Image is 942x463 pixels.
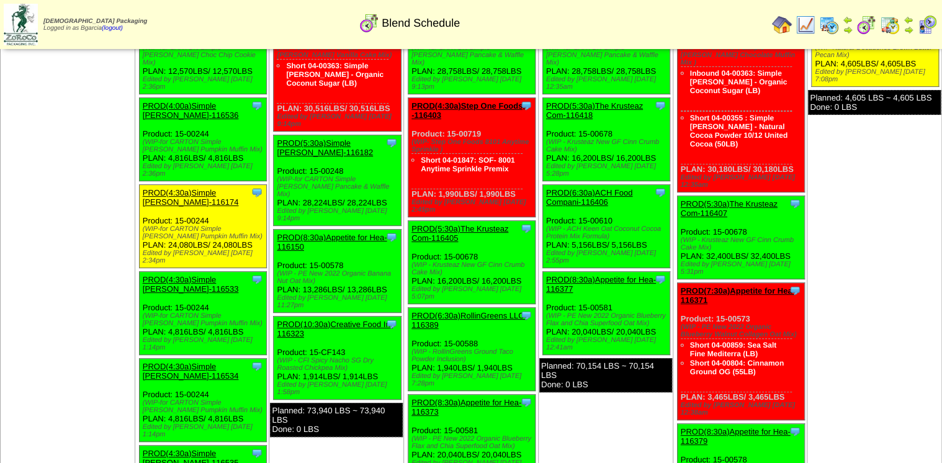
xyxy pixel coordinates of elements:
div: (WIP-for CARTON Simple [PERSON_NAME] Pancake & Waffle Mix) [411,44,535,66]
img: Tooltip [251,447,263,459]
div: Edited by [PERSON_NAME] [DATE] 1:14pm [143,423,266,438]
a: Short 04-01847: SOF- 8001 Anytime Sprinkle Premix [421,156,514,173]
a: Short 04-00355 : Simple [PERSON_NAME] - Natural Cocoa Powder 10/12 United Cocoa (50LB) [690,114,787,148]
a: PROD(8:30a)Appetite for Hea-116379 [681,427,791,446]
img: Tooltip [520,396,532,408]
div: Edited by [PERSON_NAME] [DATE] 11:27pm [277,294,400,309]
div: Product: 15-00244 PLAN: 24,080LBS / 24,080LBS [139,185,266,268]
img: Tooltip [251,99,263,112]
div: (WIP - ACH Keen Oat Coconut Cocoa Protein Mix Formula) [546,225,670,240]
img: line_graph.gif [796,15,815,35]
a: PROD(4:30a)Simple [PERSON_NAME]-116174 [143,188,239,207]
div: (WIP - Krusteaz New GF Cinn Crumb Cake Mix) [546,138,670,153]
div: (WIP-for CARTON Simple [PERSON_NAME] Pumpkin Muffin Mix) [143,399,266,414]
img: Tooltip [789,197,801,210]
div: Product: 15-00719 PLAN: 1,990LBS / 1,990LBS [408,98,536,217]
div: (WIP- Step One Foods 8101 Anytime Sprinkle ) [411,138,535,153]
img: calendarblend.gif [856,15,876,35]
a: PROD(10:30a)Creative Food In-116323 [277,320,392,338]
div: Edited by [PERSON_NAME] [DATE] 9:14pm [277,207,400,222]
div: Product: 15-00678 PLAN: 32,400LBS / 32,400LBS [677,196,804,279]
div: Edited by [PERSON_NAME] [DATE] 7:08pm [815,68,938,83]
div: (WIP - PE New 2022 Organic Banana Nut Oat Mix) [277,270,400,285]
div: Edited by [PERSON_NAME] [DATE] 2:45pm [411,199,535,214]
div: Edited by [PERSON_NAME] [DATE] 1:58pm [277,381,400,396]
a: Short 04-00859: Sea Salt Fine Mediterra (LB) [690,341,776,358]
div: Edited by [PERSON_NAME] [DATE] 12:38am [681,402,804,416]
div: Product: 15-00244 PLAN: 4,816LBS / 4,816LBS [139,272,266,355]
div: Edited by [PERSON_NAME] [DATE] 9:13pm [411,76,535,91]
a: PROD(8:30a)Appetite for Hea-116373 [411,398,521,416]
img: calendarinout.gif [880,15,900,35]
a: PROD(4:00a)Simple [PERSON_NAME]-116536 [143,101,239,120]
div: Edited by [PERSON_NAME] [DATE] 2:36pm [143,76,266,91]
a: PROD(5:30a)Simple [PERSON_NAME]-116182 [277,138,373,157]
div: Edited by [PERSON_NAME] [DATE] 12:41am [546,336,670,351]
div: Edited by [PERSON_NAME] [DATE] 7:28pm [411,372,535,387]
img: Tooltip [251,360,263,372]
div: (WIP - PE New 2022 Organic Blueberry Flax and Chia Superfood Oat Mix) [411,435,535,450]
img: Tooltip [789,284,801,297]
div: Planned: 4,605 LBS ~ 4,605 LBS Done: 0 LBS [808,90,941,115]
div: (WIP - RollinGreens Ground Taco Powder Inclusion) [411,348,535,363]
img: Tooltip [385,137,398,149]
div: (WIP- for CARTON Simple [PERSON_NAME] Chocolate Muffin Mix ) [681,44,804,66]
a: PROD(5:30a)The Krusteaz Com-116418 [546,101,643,120]
a: PROD(4:30a)Step One Foods, -116403 [411,101,525,120]
img: Tooltip [520,222,532,235]
img: arrowleft.gif [843,15,853,25]
div: Edited by [PERSON_NAME] [DATE] 2:34pm [143,249,266,264]
a: PROD(5:30a)The Krusteaz Com-116407 [681,199,778,218]
div: (WIP - CFI Spicy Nacho SG Dry Roasted Chickpea Mix) [277,357,400,372]
a: PROD(4:30a)Simple [PERSON_NAME]-116534 [143,362,239,380]
a: (logout) [102,25,123,32]
img: calendarblend.gif [359,13,379,33]
div: Edited by [PERSON_NAME] [DATE] 12:35am [681,174,804,189]
a: PROD(8:30a)Appetite for Hea-116150 [277,233,387,251]
img: arrowleft.gif [904,15,913,25]
div: Product: 15-00578 PLAN: 13,286LBS / 13,286LBS [274,230,401,313]
img: Tooltip [520,99,532,112]
div: Planned: 70,154 LBS ~ 70,154 LBS Done: 0 LBS [539,358,672,392]
div: Product: 15-00248 PLAN: 28,224LBS / 28,224LBS [274,135,401,226]
a: PROD(7:30a)Appetite for Hea-116371 [681,286,795,305]
div: Edited by [PERSON_NAME] [DATE] 9:14pm [277,113,400,128]
span: Logged in as Bgarcia [43,18,147,32]
div: Edited by [PERSON_NAME] [DATE] 12:35am [546,76,670,91]
img: zoroco-logo-small.webp [4,4,38,45]
div: Edited by [PERSON_NAME] [DATE] 1:14pm [143,336,266,351]
div: (WIP - Krusteaz New GF Cinn Crumb Cake Mix) [681,236,804,251]
div: (WIP-for CARTON Simple [PERSON_NAME] Pumpkin Muffin Mix) [143,225,266,240]
div: Product: 15-00678 PLAN: 16,200LBS / 16,200LBS [408,221,536,304]
div: Product: 15-00305 PLAN: 30,180LBS / 30,180LBS [677,4,804,192]
img: calendarprod.gif [819,15,839,35]
div: Product: 15-00244 PLAN: 4,816LBS / 4,816LBS [139,359,266,442]
div: Product: 15-00588 PLAN: 1,940LBS / 1,940LBS [408,308,536,391]
a: PROD(6:30a)RollinGreens LLC-116389 [411,311,527,330]
img: Tooltip [654,186,666,199]
div: Product: 15-CF143 PLAN: 1,914LBS / 1,914LBS [274,317,401,400]
a: PROD(8:30a)Appetite for Hea-116377 [546,275,656,294]
div: (WIP - PE New 2022 Organic Blueberry Flax and Chia Superfood Oat Mix) [546,312,670,327]
div: Product: 15-00610 PLAN: 5,156LBS / 5,156LBS [542,185,670,268]
div: Planned: 73,940 LBS ~ 73,940 LBS Done: 0 LBS [270,403,403,437]
div: (WIP - PE New 2022 Organic Blueberry Walnut Collagen Oat Mix) [681,323,804,338]
img: Tooltip [385,231,398,243]
div: Product: 15-00244 PLAN: 4,816LBS / 4,816LBS [139,98,266,181]
img: arrowright.gif [843,25,853,35]
div: Edited by [PERSON_NAME] [DATE] 2:36pm [143,163,266,178]
img: Tooltip [251,273,263,285]
div: Product: 15-00573 PLAN: 3,465LBS / 3,465LBS [677,283,804,420]
div: Edited by [PERSON_NAME] [DATE] 5:31pm [681,261,804,276]
img: arrowright.gif [904,25,913,35]
a: Inbound 04-00363: Simple [PERSON_NAME] - Organic Coconut Sugar (LB) [690,69,787,95]
img: calendarcustomer.gif [917,15,937,35]
img: Tooltip [251,186,263,199]
div: (WIP-for CARTON Simple [PERSON_NAME] Pumpkin Muffin Mix) [143,138,266,153]
span: [DEMOGRAPHIC_DATA] Packaging [43,18,147,25]
div: (WIP-for CARTON Simple [PERSON_NAME] Pancake & Waffle Mix) [277,176,400,198]
div: (WIP-for CARTON Simple [PERSON_NAME] Pancake & Waffle Mix) [546,44,670,66]
img: home.gif [772,15,792,35]
img: Tooltip [654,99,666,112]
div: (WIP-for CARTON Simple [PERSON_NAME] Pumpkin Muffin Mix) [143,312,266,327]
